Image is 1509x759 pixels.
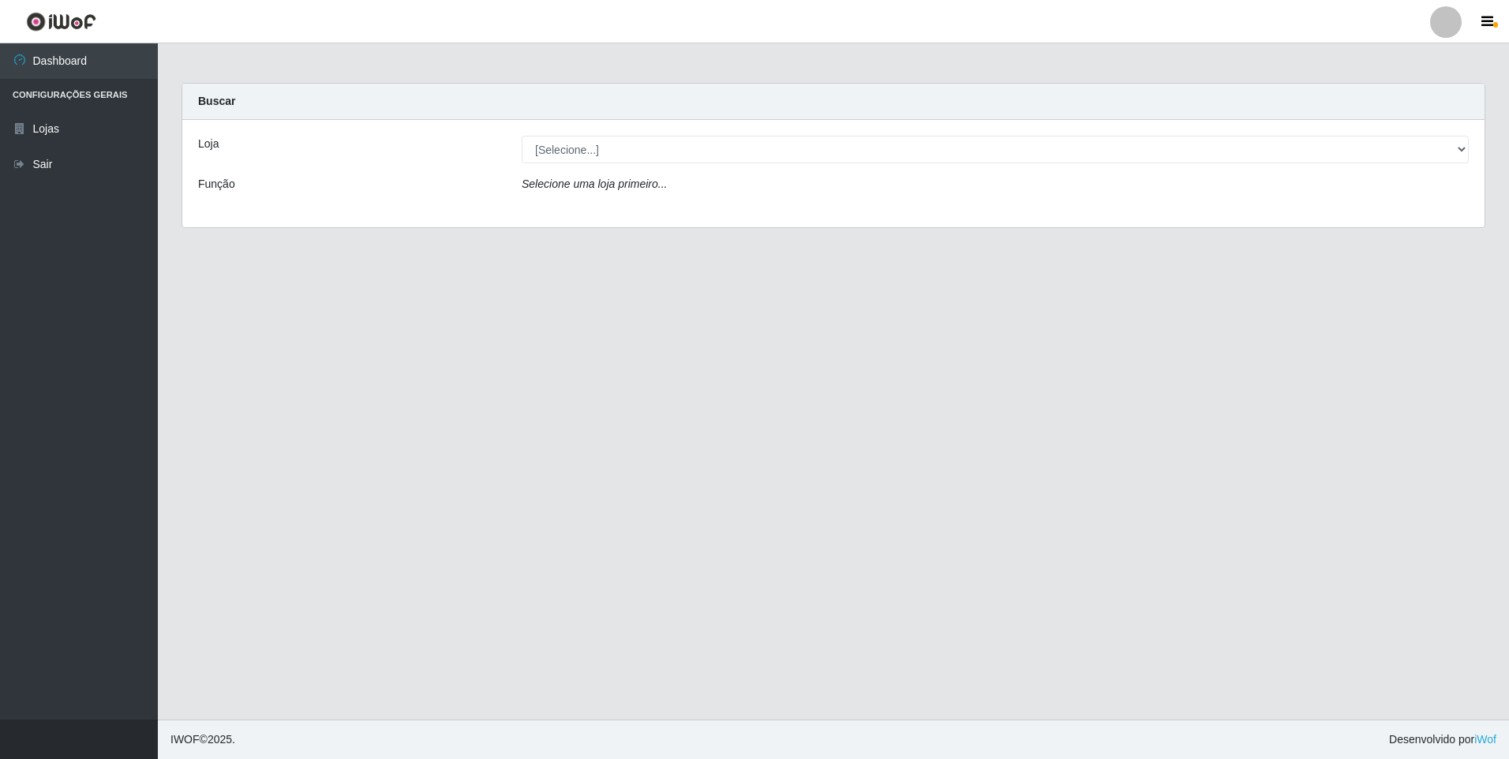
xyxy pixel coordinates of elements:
span: IWOF [170,733,200,746]
i: Selecione uma loja primeiro... [522,178,667,190]
label: Loja [198,136,219,152]
img: CoreUI Logo [26,12,96,32]
strong: Buscar [198,95,235,107]
a: iWof [1474,733,1496,746]
label: Função [198,176,235,193]
span: Desenvolvido por [1389,731,1496,748]
span: © 2025 . [170,731,235,748]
